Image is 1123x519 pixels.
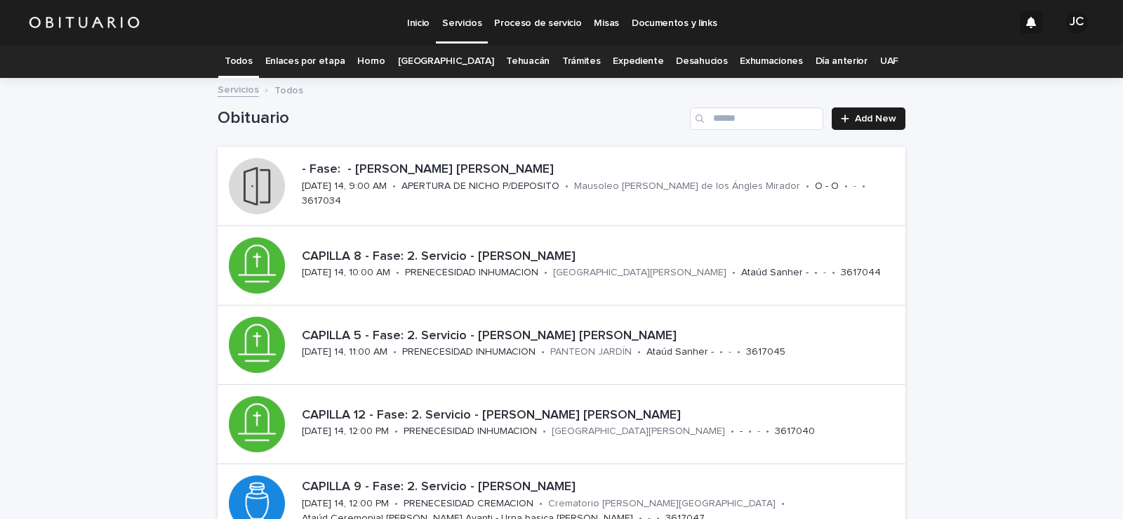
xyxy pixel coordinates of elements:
[398,45,494,78] a: [GEOGRAPHIC_DATA]
[815,180,839,192] p: O - O
[543,426,546,438] p: •
[394,426,398,438] p: •
[392,180,396,192] p: •
[302,346,387,358] p: [DATE] 14, 11:00 AM
[357,45,385,78] a: Horno
[853,180,856,192] p: -
[541,346,545,358] p: •
[265,45,345,78] a: Enlaces por etapa
[218,108,684,129] h1: Obituario
[404,498,533,510] p: PRENECESIDAD CREMACION
[552,426,725,438] p: [GEOGRAPHIC_DATA][PERSON_NAME]
[862,180,865,192] p: •
[844,180,848,192] p: •
[218,147,905,226] a: - Fase: - [PERSON_NAME] [PERSON_NAME][DATE] 14, 9:00 AM•APERTURA DE NICHO P/DEPOSITO•Mausoleo [PE...
[832,107,905,130] a: Add New
[748,426,752,438] p: •
[225,45,252,78] a: Todos
[740,45,802,78] a: Exhumaciones
[676,45,727,78] a: Desahucios
[302,329,900,344] p: CAPILLA 5 - Fase: 2. Servicio - [PERSON_NAME] [PERSON_NAME]
[550,346,632,358] p: PANTEON JARDÍN
[405,267,538,279] p: PRENECESIDAD INHUMACION
[302,426,389,438] p: [DATE] 14, 12:00 PM
[302,498,389,510] p: [DATE] 14, 12:00 PM
[841,267,881,279] p: 3617044
[731,426,734,438] p: •
[806,180,809,192] p: •
[28,8,140,37] img: HUM7g2VNRLqGMmR9WVqf
[401,180,559,192] p: APERTURA DE NICHO P/DEPOSITO
[562,45,601,78] a: Trámites
[613,45,663,78] a: Expediente
[766,426,769,438] p: •
[218,306,905,385] a: CAPILLA 5 - Fase: 2. Servicio - [PERSON_NAME] [PERSON_NAME][DATE] 14, 11:00 AM•PRENECESIDAD INHUM...
[816,45,868,78] a: Día anterior
[218,81,259,97] a: Servicios
[781,498,785,510] p: •
[832,267,835,279] p: •
[302,480,900,495] p: CAPILLA 9 - Fase: 2. Servicio - [PERSON_NAME]
[394,498,398,510] p: •
[404,426,537,438] p: PRENECESIDAD INHUMACION
[574,180,800,192] p: Mausoleo [PERSON_NAME] de los Ángles Mirador
[746,346,785,358] p: 3617045
[729,346,731,358] p: -
[302,267,390,279] p: [DATE] 14, 10:00 AM
[396,267,399,279] p: •
[539,498,543,510] p: •
[302,249,900,265] p: CAPILLA 8 - Fase: 2. Servicio - [PERSON_NAME]
[302,195,341,207] p: 3617034
[719,346,723,358] p: •
[506,45,550,78] a: Tehuacán
[732,267,736,279] p: •
[737,346,740,358] p: •
[855,114,896,124] span: Add New
[302,180,387,192] p: [DATE] 14, 9:00 AM
[544,267,547,279] p: •
[775,426,815,438] p: 3617040
[823,267,826,279] p: -
[757,426,760,438] p: -
[565,180,569,192] p: •
[218,385,905,464] a: CAPILLA 12 - Fase: 2. Servicio - [PERSON_NAME] [PERSON_NAME][DATE] 14, 12:00 PM•PRENECESIDAD INHU...
[274,81,303,97] p: Todos
[218,226,905,306] a: CAPILLA 8 - Fase: 2. Servicio - [PERSON_NAME][DATE] 14, 10:00 AM•PRENECESIDAD INHUMACION•[GEOGRAP...
[880,45,898,78] a: UAF
[302,162,900,178] p: - Fase: - [PERSON_NAME] [PERSON_NAME]
[741,267,809,279] p: Ataúd Sanher -
[548,498,776,510] p: Crematorio [PERSON_NAME][GEOGRAPHIC_DATA]
[637,346,641,358] p: •
[402,346,536,358] p: PRENECESIDAD INHUMACION
[393,346,397,358] p: •
[302,408,900,423] p: CAPILLA 12 - Fase: 2. Servicio - [PERSON_NAME] [PERSON_NAME]
[814,267,818,279] p: •
[690,107,823,130] input: Search
[740,426,743,438] p: -
[646,346,714,358] p: Ataúd Sanher -
[553,267,726,279] p: [GEOGRAPHIC_DATA][PERSON_NAME]
[1065,11,1088,34] div: JC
